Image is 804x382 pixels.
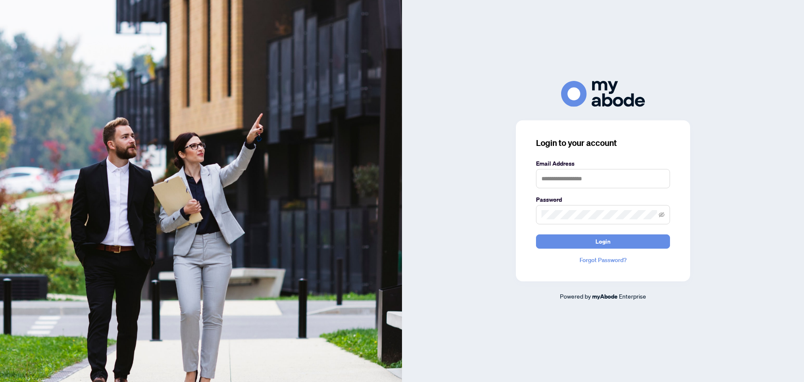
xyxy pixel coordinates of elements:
[536,195,670,204] label: Password
[560,292,591,300] span: Powered by
[592,292,618,301] a: myAbode
[536,255,670,265] a: Forgot Password?
[536,137,670,149] h3: Login to your account
[595,235,611,248] span: Login
[536,234,670,249] button: Login
[659,212,665,218] span: eye-invisible
[536,159,670,168] label: Email Address
[619,292,646,300] span: Enterprise
[561,81,645,107] img: ma-logo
